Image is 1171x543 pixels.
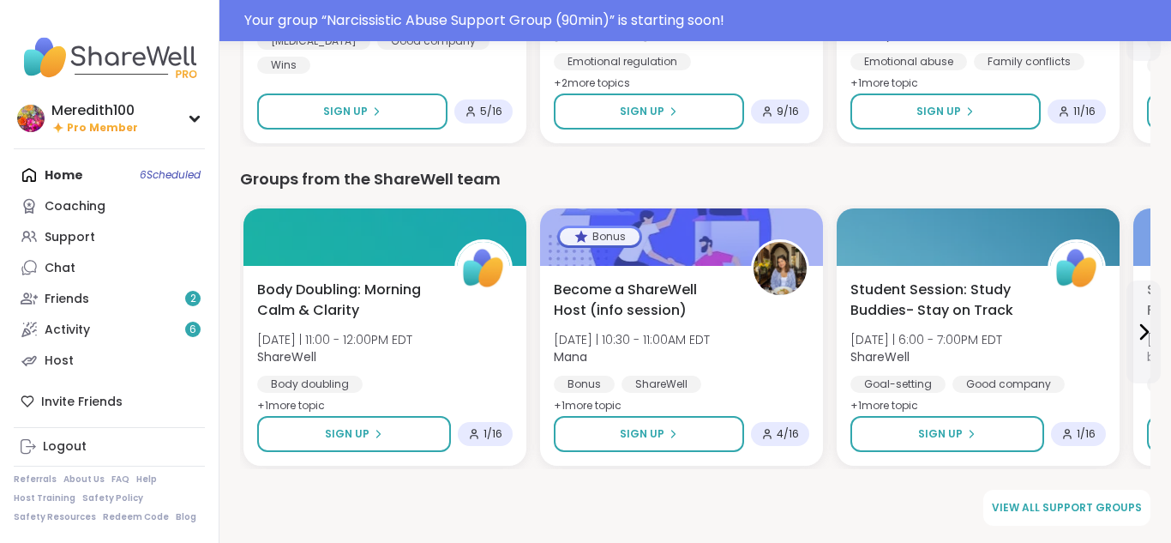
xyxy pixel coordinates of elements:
div: Your group “ Narcissistic Abuse Support Group (90min) ” is starting soon! [244,10,1161,31]
button: Sign Up [257,94,447,130]
a: Referrals [14,474,57,486]
div: Emotional abuse [850,53,967,70]
div: Host [45,353,74,370]
img: Meredith100 [17,105,45,132]
div: Emotional regulation [554,53,691,70]
a: Host [14,345,205,376]
div: Friends [45,291,89,308]
a: Chat [14,252,205,283]
img: ShareWell [457,242,510,295]
span: 4 / 16 [777,427,799,441]
div: ShareWell [622,376,701,393]
div: Coaching [45,198,105,215]
a: Safety Resources [14,511,96,523]
button: Sign Up [554,94,744,130]
button: Sign Up [850,94,1041,130]
span: Sign Up [323,104,368,119]
a: Logout [14,431,205,462]
div: Goal-setting [850,376,946,393]
div: Meredith100 [51,101,138,120]
span: 1 / 16 [1077,427,1096,441]
a: Blog [176,511,196,523]
span: [DATE] | 11:00 - 12:00PM EDT [257,331,412,348]
div: Good company [952,376,1065,393]
a: Help [136,474,157,486]
span: 2 [190,292,196,306]
span: Sign Up [325,426,369,442]
span: 9 / 16 [777,105,799,118]
span: View all support groups [992,500,1142,516]
span: Become a ShareWell Host (info session) [554,280,732,321]
div: Chat [45,260,75,277]
div: Bonus [554,376,615,393]
div: Invite Friends [14,386,205,417]
div: Bonus [560,228,640,245]
span: [DATE] | 10:30 - 11:00AM EDT [554,331,710,348]
img: ShareWell [1050,242,1103,295]
a: About Us [63,474,105,486]
a: Host Training [14,492,75,504]
a: View all support groups [983,490,1150,526]
b: ShareWell [257,348,316,365]
button: Sign Up [850,416,1044,452]
button: Sign Up [257,416,451,452]
a: Safety Policy [82,492,143,504]
a: Friends2 [14,283,205,314]
b: Mana [554,348,587,365]
span: Sign Up [620,104,664,119]
a: FAQ [111,474,129,486]
div: Groups from the ShareWell team [240,167,1150,191]
div: Support [45,229,95,246]
span: Student Session: Study Buddies- Stay on Track [850,280,1029,321]
div: Activity [45,322,90,339]
a: Activity6 [14,314,205,345]
span: Sign Up [620,426,664,442]
span: [DATE] | 6:00 - 7:00PM EDT [850,331,1002,348]
a: Coaching [14,190,205,221]
div: Logout [43,438,87,456]
img: ShareWell Nav Logo [14,27,205,87]
span: Sign Up [918,426,963,442]
div: Family conflicts [974,53,1084,70]
span: Body Doubling: Morning Calm & Clarity [257,280,435,321]
span: 6 [189,323,196,337]
div: Body doubling [257,376,363,393]
b: ShareWell [850,348,910,365]
div: Wins [257,57,310,74]
a: Support [14,221,205,252]
a: Redeem Code [103,511,169,523]
span: 11 / 16 [1073,105,1096,118]
span: 1 / 16 [483,427,502,441]
img: Mana [754,242,807,295]
span: 5 / 16 [480,105,502,118]
button: Sign Up [554,416,744,452]
span: Pro Member [67,121,138,136]
span: Sign Up [916,104,961,119]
